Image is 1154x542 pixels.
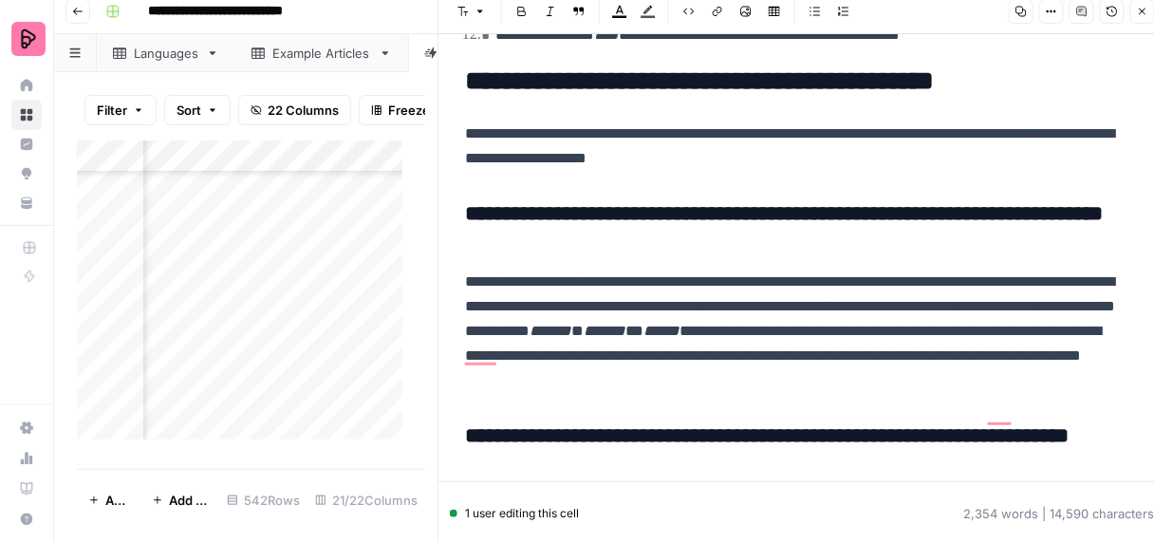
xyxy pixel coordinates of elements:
button: Sort [164,95,231,125]
div: 542 Rows [219,485,307,515]
span: Filter [97,101,127,120]
a: Your Data [11,188,42,218]
button: 22 Columns [238,95,351,125]
span: Add 10 Rows [169,491,208,510]
span: 22 Columns [268,101,339,120]
img: Preply Logo [11,22,46,56]
div: 1 user editing this cell [450,505,579,522]
div: Example Articles [272,44,371,63]
button: Add Row [77,485,140,515]
a: Example Articles [235,34,408,72]
a: Browse [11,100,42,130]
a: Learning Hub [11,474,42,504]
a: Languages [97,34,235,72]
button: Freeze Columns [359,95,498,125]
button: Add 10 Rows [140,485,219,515]
a: Opportunities [11,159,42,189]
a: Spanish [408,34,529,72]
span: Add Row [105,491,129,510]
div: 21/22 Columns [307,485,425,515]
button: Help + Support [11,504,42,534]
a: Usage [11,443,42,474]
a: Home [11,70,42,101]
a: Insights [11,129,42,159]
a: Settings [11,413,42,443]
div: Languages [134,44,198,63]
button: Workspace: Preply [11,15,42,63]
span: Freeze Columns [388,101,486,120]
span: Sort [177,101,201,120]
button: Filter [84,95,157,125]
